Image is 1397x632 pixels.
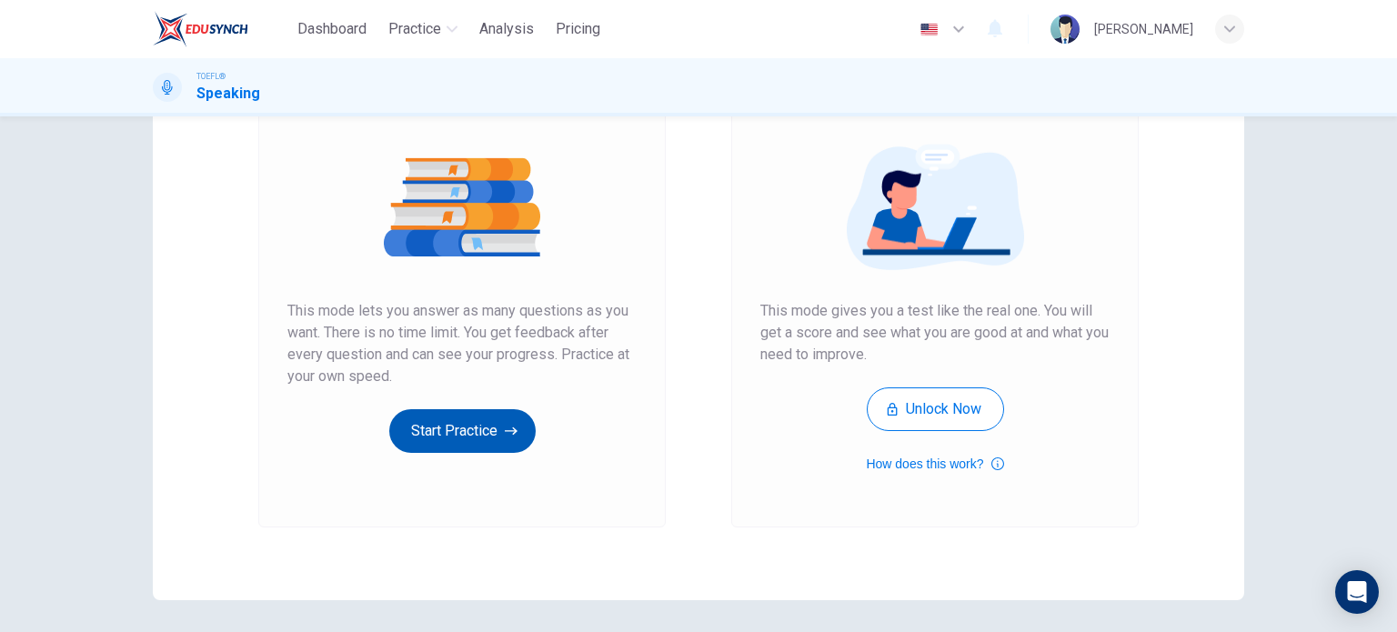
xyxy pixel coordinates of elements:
[196,83,260,105] h1: Speaking
[297,18,367,40] span: Dashboard
[381,13,465,45] button: Practice
[388,18,441,40] span: Practice
[287,300,637,387] span: This mode lets you answer as many questions as you want. There is no time limit. You get feedback...
[866,453,1003,475] button: How does this work?
[1050,15,1080,44] img: Profile picture
[153,11,290,47] a: EduSynch logo
[918,23,940,36] img: en
[548,13,608,45] button: Pricing
[153,11,248,47] img: EduSynch logo
[867,387,1004,431] button: Unlock Now
[479,18,534,40] span: Analysis
[290,13,374,45] button: Dashboard
[1094,18,1193,40] div: [PERSON_NAME]
[389,409,536,453] button: Start Practice
[760,300,1110,366] span: This mode gives you a test like the real one. You will get a score and see what you are good at a...
[1335,570,1379,614] div: Open Intercom Messenger
[556,18,600,40] span: Pricing
[472,13,541,45] button: Analysis
[196,70,226,83] span: TOEFL®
